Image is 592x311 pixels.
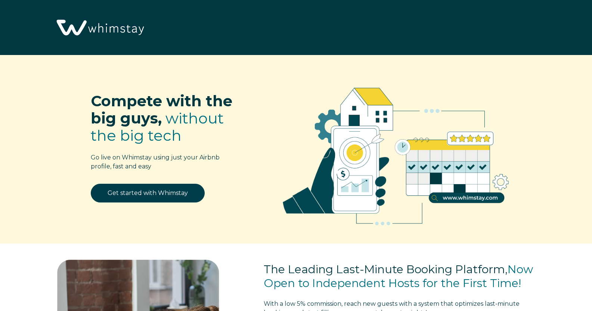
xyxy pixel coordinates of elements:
[91,184,205,202] a: Get started with Whimstay
[91,154,220,170] span: Go live on Whimstay using just your Airbnb profile, fast and easy
[264,262,508,276] span: The Leading Last-Minute Booking Platform,
[264,262,533,290] span: Now Open to Independent Hosts for the First Time!
[91,109,224,144] span: without the big tech
[52,4,147,52] img: Whimstay Logo-02 1
[264,66,527,239] img: RBO Ilustrations-02
[91,92,232,127] span: Compete with the big guys,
